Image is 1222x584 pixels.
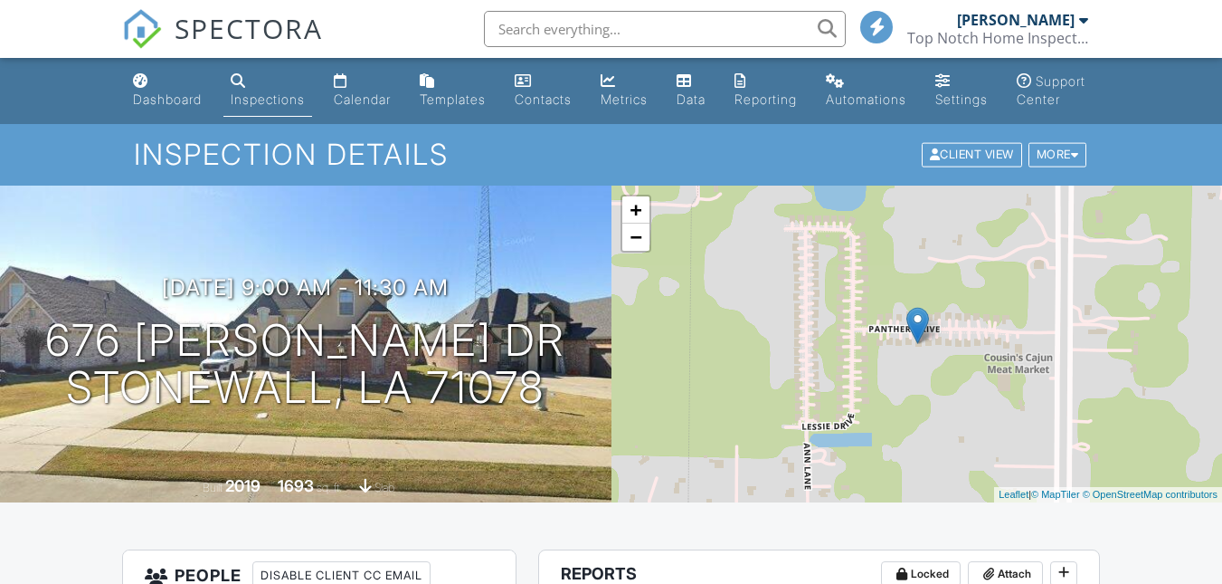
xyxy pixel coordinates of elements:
[203,481,223,494] span: Built
[412,65,493,117] a: Templates
[133,91,202,107] div: Dashboard
[374,481,394,494] span: slab
[420,91,486,107] div: Templates
[928,65,995,117] a: Settings
[920,147,1027,160] a: Client View
[1031,489,1080,500] a: © MapTiler
[819,65,914,117] a: Automations (Basic)
[677,91,706,107] div: Data
[727,65,804,117] a: Reporting
[317,481,342,494] span: sq. ft.
[1083,489,1217,500] a: © OpenStreetMap contributors
[45,317,565,413] h1: 676 [PERSON_NAME] Dr Stonewall, LA 71078
[622,196,649,224] a: Zoom in
[231,91,305,107] div: Inspections
[999,489,1028,500] a: Leaflet
[935,91,988,107] div: Settings
[122,9,162,49] img: The Best Home Inspection Software - Spectora
[162,275,449,300] h3: [DATE] 9:00 am - 11:30 am
[507,65,579,117] a: Contacts
[278,476,314,495] div: 1693
[223,65,312,117] a: Inspections
[622,224,649,251] a: Zoom out
[134,139,1088,170] h1: Inspection Details
[826,91,906,107] div: Automations
[175,9,323,47] span: SPECTORA
[484,11,846,47] input: Search everything...
[1017,73,1085,107] div: Support Center
[669,65,713,117] a: Data
[907,29,1088,47] div: Top Notch Home Inspections LLC
[122,24,323,62] a: SPECTORA
[126,65,209,117] a: Dashboard
[327,65,398,117] a: Calendar
[1009,65,1096,117] a: Support Center
[957,11,1075,29] div: [PERSON_NAME]
[334,91,391,107] div: Calendar
[515,91,572,107] div: Contacts
[225,476,261,495] div: 2019
[601,91,648,107] div: Metrics
[922,143,1022,168] div: Client View
[1028,143,1087,168] div: More
[593,65,655,117] a: Metrics
[994,487,1222,503] div: |
[734,91,797,107] div: Reporting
